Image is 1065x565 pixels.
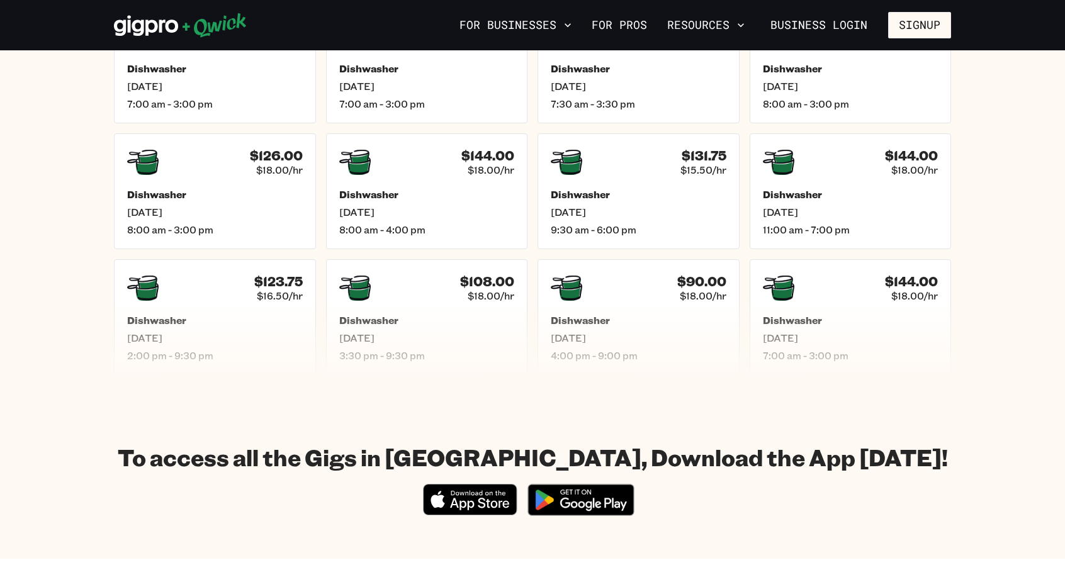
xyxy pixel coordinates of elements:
[763,98,938,110] span: 8:00 am - 3:00 pm
[538,8,740,123] a: $144.00$18.00/hrDishwasher[DATE]7:30 am - 3:30 pm
[885,148,938,164] h4: $144.00
[256,164,303,176] span: $18.00/hr
[763,332,938,344] span: [DATE]
[460,274,514,289] h4: $108.00
[538,133,740,249] a: $131.75$15.50/hrDishwasher[DATE]9:30 am - 6:00 pm
[339,314,515,327] h5: Dishwasher
[763,188,938,201] h5: Dishwasher
[551,332,726,344] span: [DATE]
[538,259,740,375] a: $90.00$18.00/hrDishwasher[DATE]4:00 pm - 9:00 pm
[454,14,577,36] button: For Businesses
[885,274,938,289] h4: $144.00
[118,443,948,471] h1: To access all the Gigs in [GEOGRAPHIC_DATA], Download the App [DATE]!
[551,206,726,218] span: [DATE]
[750,259,952,375] a: $144.00$18.00/hrDishwasher[DATE]7:00 am - 3:00 pm
[763,206,938,218] span: [DATE]
[461,148,514,164] h4: $144.00
[763,80,938,92] span: [DATE]
[677,274,726,289] h4: $90.00
[339,223,515,236] span: 8:00 am - 4:00 pm
[339,188,515,201] h5: Dishwasher
[114,8,316,123] a: $144.00$18.00/hrDishwasher[DATE]7:00 am - 3:00 pm
[891,164,938,176] span: $18.00/hr
[551,188,726,201] h5: Dishwasher
[127,188,303,201] h5: Dishwasher
[551,98,726,110] span: 7:30 am - 3:30 pm
[551,80,726,92] span: [DATE]
[339,349,515,362] span: 3:30 pm - 9:30 pm
[326,133,528,249] a: $144.00$18.00/hrDishwasher[DATE]8:00 am - 4:00 pm
[682,148,726,164] h4: $131.75
[127,98,303,110] span: 7:00 am - 3:00 pm
[127,62,303,75] h5: Dishwasher
[680,164,726,176] span: $15.50/hr
[760,12,878,38] a: Business Login
[468,289,514,302] span: $18.00/hr
[551,223,726,236] span: 9:30 am - 6:00 pm
[254,274,303,289] h4: $123.75
[127,314,303,327] h5: Dishwasher
[520,476,642,523] img: Get it on Google Play
[587,14,652,36] a: For Pros
[114,259,316,375] a: $123.75$16.50/hrDishwasher[DATE]2:00 pm - 9:30 pm
[127,80,303,92] span: [DATE]
[127,332,303,344] span: [DATE]
[750,8,952,123] a: $119.00$17.00/hrDishwasher[DATE]8:00 am - 3:00 pm
[763,223,938,236] span: 11:00 am - 7:00 pm
[423,505,517,518] a: Download on the App Store
[257,289,303,302] span: $16.50/hr
[468,164,514,176] span: $18.00/hr
[891,289,938,302] span: $18.00/hr
[662,14,750,36] button: Resources
[250,148,303,164] h4: $126.00
[763,62,938,75] h5: Dishwasher
[339,206,515,218] span: [DATE]
[551,62,726,75] h5: Dishwasher
[114,133,316,249] a: $126.00$18.00/hrDishwasher[DATE]8:00 am - 3:00 pm
[551,314,726,327] h5: Dishwasher
[339,98,515,110] span: 7:00 am - 3:00 pm
[127,349,303,362] span: 2:00 pm - 9:30 pm
[326,8,528,123] a: $144.00$18.00/hrDishwasher[DATE]7:00 am - 3:00 pm
[551,349,726,362] span: 4:00 pm - 9:00 pm
[680,289,726,302] span: $18.00/hr
[339,62,515,75] h5: Dishwasher
[763,349,938,362] span: 7:00 am - 3:00 pm
[763,314,938,327] h5: Dishwasher
[326,259,528,375] a: $108.00$18.00/hrDishwasher[DATE]3:30 pm - 9:30 pm
[127,206,303,218] span: [DATE]
[750,133,952,249] a: $144.00$18.00/hrDishwasher[DATE]11:00 am - 7:00 pm
[339,80,515,92] span: [DATE]
[127,223,303,236] span: 8:00 am - 3:00 pm
[888,12,951,38] button: Signup
[339,332,515,344] span: [DATE]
